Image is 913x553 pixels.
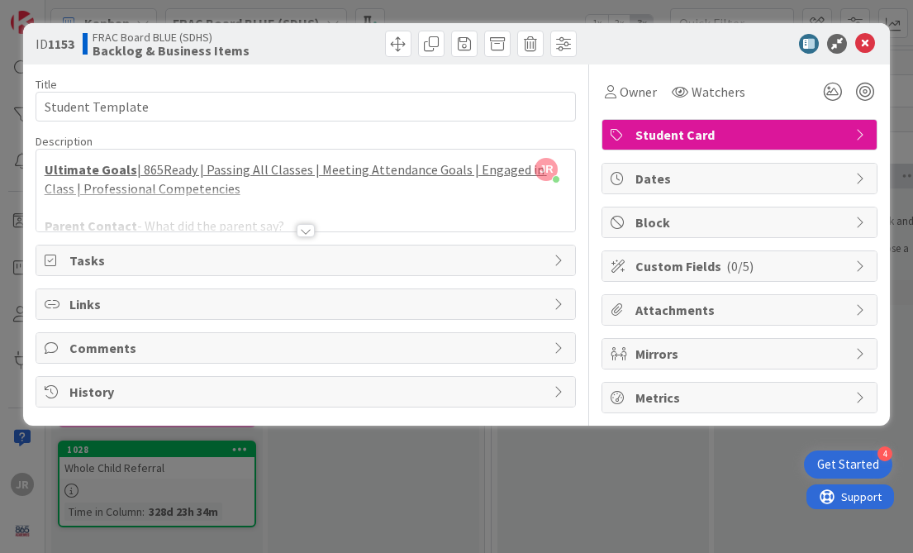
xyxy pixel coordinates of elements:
span: Mirrors [635,344,847,364]
label: Title [36,77,57,92]
span: History [69,382,546,402]
span: Dates [635,169,847,188]
span: Student Card [635,125,847,145]
div: Open Get Started checklist, remaining modules: 4 [804,451,892,479]
u: Ultimate Goals [45,161,137,178]
span: ID [36,34,74,54]
input: type card name here... [36,92,577,122]
span: Description [36,134,93,149]
span: Attachments [635,300,847,320]
span: Comments [69,338,546,358]
div: Get Started [817,456,879,473]
span: Owner [620,82,657,102]
span: Tasks [69,250,546,270]
span: Custom Fields [635,256,847,276]
span: Support [35,2,75,22]
span: ( 0/5 ) [726,258,754,274]
span: Links [69,294,546,314]
span: Watchers [692,82,745,102]
span: JR [535,158,558,181]
span: FRAC Board BLUE (SDHS) [93,31,250,44]
u: | 865Ready | Passing All Classes | Meeting Attendance Goals | Engaged in Class | Professional Com... [45,161,547,197]
span: Metrics [635,388,847,408]
b: 1153 [48,36,74,52]
b: Backlog & Business Items [93,44,250,57]
div: 4 [877,446,892,461]
span: Block [635,212,847,232]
